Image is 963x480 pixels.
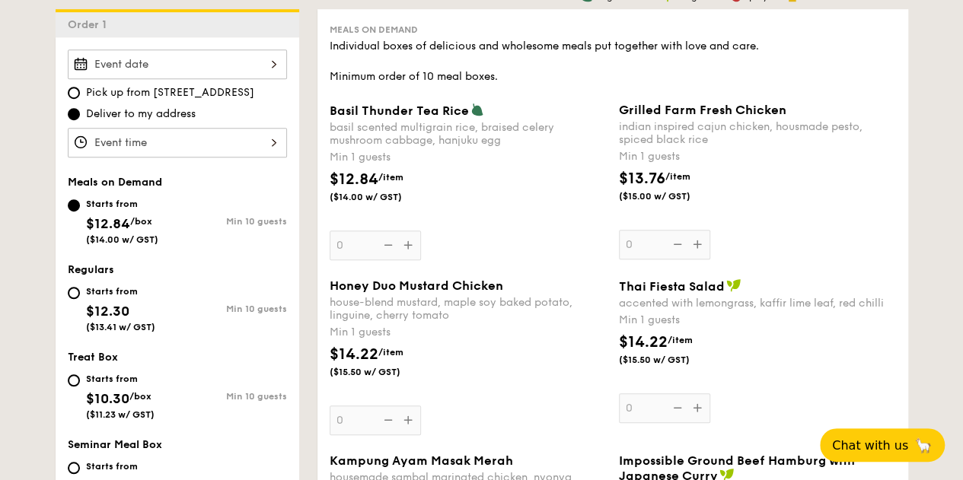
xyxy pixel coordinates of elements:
span: Seminar Meal Box [68,438,162,451]
input: Starts from$21.60/bundle($23.54 w/ GST)Min 10 guests [68,462,80,474]
div: Min 10 guests [177,391,287,402]
span: Regulars [68,263,114,276]
span: /box [130,216,152,227]
div: Individual boxes of delicious and wholesome meals put together with love and care. Minimum order ... [330,39,896,84]
div: Min 10 guests [177,304,287,314]
div: Starts from [86,460,166,472]
input: Pick up from [STREET_ADDRESS] [68,87,80,99]
span: Kampung Ayam Masak Merah [330,453,513,468]
span: Grilled Farm Fresh Chicken [619,103,786,117]
span: Meals on Demand [330,24,418,35]
span: Meals on Demand [68,176,162,189]
span: $14.22 [330,345,378,364]
div: Min 1 guests [330,325,607,340]
div: Min 1 guests [330,150,607,165]
span: ($15.50 w/ GST) [330,366,433,378]
input: Deliver to my address [68,108,80,120]
span: 🦙 [914,437,933,454]
span: Deliver to my address [86,106,196,122]
span: Chat with us [832,438,908,453]
span: /item [665,171,690,182]
input: Starts from$12.30($13.41 w/ GST)Min 10 guests [68,287,80,299]
span: /item [668,335,693,345]
span: Basil Thunder Tea Rice [330,103,469,118]
button: Chat with us🦙 [820,428,945,462]
span: $12.84 [330,170,378,189]
input: Starts from$10.30/box($11.23 w/ GST)Min 10 guests [68,374,80,386]
div: Min 10 guests [177,216,287,227]
span: ($13.41 w/ GST) [86,322,155,332]
span: ($14.00 w/ GST) [330,191,433,203]
span: $12.30 [86,303,129,319]
span: $10.30 [86,390,129,407]
div: Starts from [86,285,155,297]
div: indian inspired cajun chicken, housmade pesto, spiced black rice [619,120,896,146]
span: ($15.00 w/ GST) [619,190,722,202]
span: /item [378,347,403,358]
span: Treat Box [68,351,118,364]
span: Honey Duo Mustard Chicken [330,278,503,293]
div: house-blend mustard, maple soy baked potato, linguine, cherry tomato [330,296,607,322]
img: icon-vegan.f8ff3823.svg [726,278,741,292]
input: Event time [68,128,287,157]
span: /box [129,391,151,402]
div: accented with lemongrass, kaffir lime leaf, red chilli [619,297,896,310]
div: Starts from [86,198,158,210]
span: Pick up from [STREET_ADDRESS] [86,85,254,100]
span: /item [378,172,403,183]
div: Min 1 guests [619,313,896,328]
div: Min 1 guests [619,149,896,164]
div: Starts from [86,373,155,385]
span: ($11.23 w/ GST) [86,409,155,420]
input: Event date [68,49,287,79]
img: icon-vegetarian.fe4039eb.svg [470,103,484,116]
span: $13.76 [619,170,665,188]
span: $12.84 [86,215,130,232]
span: ($14.00 w/ GST) [86,234,158,245]
div: basil scented multigrain rice, braised celery mushroom cabbage, hanjuku egg [330,121,607,147]
span: ($15.50 w/ GST) [619,354,722,366]
span: Order 1 [68,18,113,31]
span: Thai Fiesta Salad [619,279,725,294]
input: Starts from$12.84/box($14.00 w/ GST)Min 10 guests [68,199,80,211]
span: $14.22 [619,333,668,351]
